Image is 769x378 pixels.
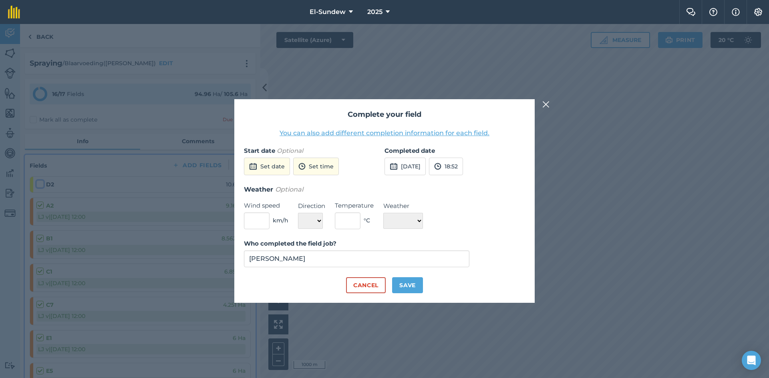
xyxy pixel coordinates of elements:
[244,201,288,210] label: Wind speed
[275,186,303,193] em: Optional
[244,240,336,247] strong: Who completed the field job?
[280,128,489,138] button: You can also add different completion information for each field.
[8,6,20,18] img: fieldmargin Logo
[390,162,398,171] img: svg+xml;base64,PD94bWwgdmVyc2lvbj0iMS4wIiBlbmNvZGluZz0idXRmLTgiPz4KPCEtLSBHZW5lcmF0b3I6IEFkb2JlIE...
[335,201,374,210] label: Temperature
[310,7,346,17] span: El-Sundew
[298,201,325,211] label: Direction
[367,7,382,17] span: 2025
[392,277,423,293] button: Save
[244,147,275,154] strong: Start date
[293,158,339,175] button: Set time
[383,201,423,211] label: Weather
[753,8,763,16] img: A cog icon
[686,8,696,16] img: Two speech bubbles overlapping with the left bubble in the forefront
[273,216,288,225] span: km/h
[244,109,525,120] h2: Complete your field
[298,162,306,171] img: svg+xml;base64,PD94bWwgdmVyc2lvbj0iMS4wIiBlbmNvZGluZz0idXRmLTgiPz4KPCEtLSBHZW5lcmF0b3I6IEFkb2JlIE...
[542,100,550,109] img: svg+xml;base64,PHN2ZyB4bWxucz0iaHR0cDovL3d3dy53My5vcmcvMjAwMC9zdmciIHdpZHRoPSIyMiIgaGVpZ2h0PSIzMC...
[709,8,718,16] img: A question mark icon
[346,277,386,293] button: Cancel
[364,216,370,225] span: ° C
[384,158,426,175] button: [DATE]
[244,158,290,175] button: Set date
[384,147,435,154] strong: Completed date
[742,351,761,370] div: Open Intercom Messenger
[434,162,441,171] img: svg+xml;base64,PD94bWwgdmVyc2lvbj0iMS4wIiBlbmNvZGluZz0idXRmLTgiPz4KPCEtLSBHZW5lcmF0b3I6IEFkb2JlIE...
[277,147,303,154] em: Optional
[244,184,525,195] h3: Weather
[249,162,257,171] img: svg+xml;base64,PD94bWwgdmVyc2lvbj0iMS4wIiBlbmNvZGluZz0idXRmLTgiPz4KPCEtLSBHZW5lcmF0b3I6IEFkb2JlIE...
[732,7,740,17] img: svg+xml;base64,PHN2ZyB4bWxucz0iaHR0cDovL3d3dy53My5vcmcvMjAwMC9zdmciIHdpZHRoPSIxNyIgaGVpZ2h0PSIxNy...
[429,158,463,175] button: 18:52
